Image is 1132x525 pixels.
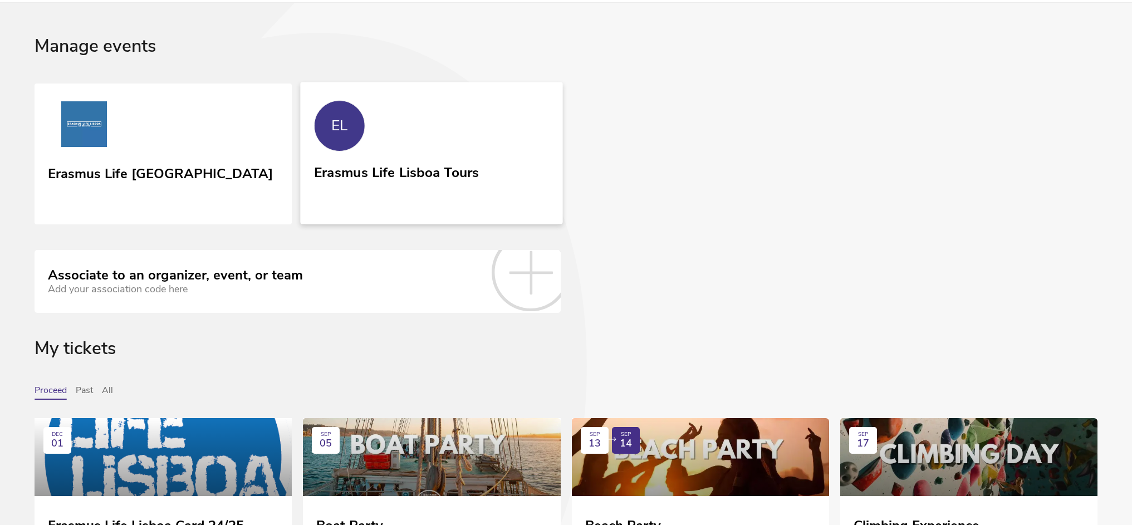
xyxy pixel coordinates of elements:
div: SEP [621,431,631,438]
div: DEC [52,431,63,438]
div: EL [331,117,348,134]
span: 17 [857,438,869,449]
button: Proceed [35,385,67,400]
a: Erasmus Life Lisboa Erasmus Life [GEOGRAPHIC_DATA] [35,84,292,225]
a: EL Erasmus Life Lisboa Tours [301,82,563,224]
a: Associate to an organizer, event, or team Add your association code here [35,250,561,312]
div: My tickets [35,338,1097,386]
img: Erasmus Life Lisboa [48,101,120,151]
span: 14 [620,438,632,449]
div: Erasmus Life Lisboa Tours [314,160,479,180]
div: Add your association code here [48,283,303,295]
div: SEP [321,431,331,438]
div: Associate to an organizer, event, or team [48,268,303,283]
span: 05 [320,438,332,449]
button: Past [76,385,93,400]
button: All [102,385,113,400]
div: Erasmus Life [GEOGRAPHIC_DATA] [48,162,273,182]
div: SEP [590,431,600,438]
div: Manage events [35,36,1097,84]
span: 13 [589,438,601,449]
div: SEP [858,431,868,438]
span: 01 [51,438,63,449]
